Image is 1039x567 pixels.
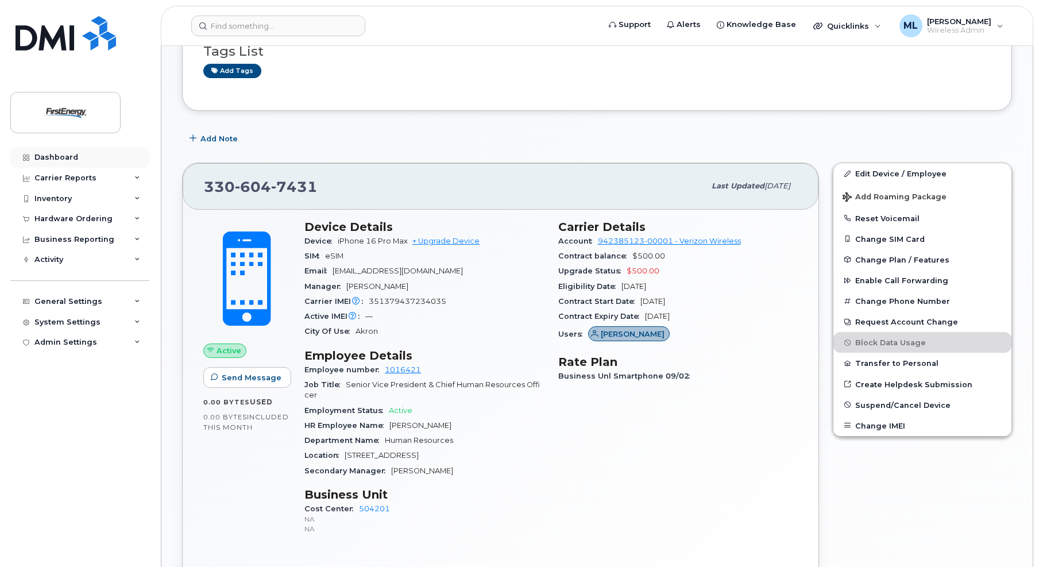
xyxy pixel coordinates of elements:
[727,19,796,30] span: Knowledge Base
[601,13,659,36] a: Support
[304,237,338,245] span: Device
[855,255,949,264] span: Change Plan / Features
[304,297,369,306] span: Carrier IMEI
[927,17,991,26] span: [PERSON_NAME]
[659,13,709,36] a: Alerts
[712,182,764,190] span: Last updated
[203,64,261,78] a: Add tags
[304,451,345,460] span: Location
[222,372,281,383] span: Send Message
[304,380,346,389] span: Job Title
[833,229,1011,249] button: Change SIM Card
[356,327,378,335] span: Akron
[833,353,1011,373] button: Transfer to Personal
[855,276,948,285] span: Enable Call Forwarding
[843,192,947,203] span: Add Roaming Package
[203,398,250,406] span: 0.00 Bytes
[558,330,588,338] span: Users
[588,330,670,338] a: [PERSON_NAME]
[833,395,1011,415] button: Suspend/Cancel Device
[855,400,951,409] span: Suspend/Cancel Device
[304,514,544,524] p: NA
[903,19,918,33] span: ML
[833,291,1011,311] button: Change Phone Number
[601,329,665,340] span: [PERSON_NAME]
[304,220,544,234] h3: Device Details
[304,349,544,362] h3: Employee Details
[365,312,373,321] span: —
[369,297,446,306] span: 351379437234035
[989,517,1030,558] iframe: Messenger Launcher
[833,311,1011,332] button: Request Account Change
[217,345,241,356] span: Active
[325,252,343,260] span: eSIM
[598,237,741,245] a: 942385123-00001 - Verizon Wireless
[558,252,632,260] span: Contract balance
[345,451,419,460] span: [STREET_ADDRESS]
[927,26,991,35] span: Wireless Admin
[619,19,651,30] span: Support
[645,312,670,321] span: [DATE]
[640,297,665,306] span: [DATE]
[677,19,701,30] span: Alerts
[304,406,389,415] span: Employment Status
[304,504,359,513] span: Cost Center
[558,297,640,306] span: Contract Start Date
[558,282,621,291] span: Eligibility Date
[304,267,333,275] span: Email
[203,44,991,59] h3: Tags List
[203,367,291,388] button: Send Message
[891,14,1011,37] div: Marge Louis
[833,184,1011,208] button: Add Roaming Package
[827,21,869,30] span: Quicklinks
[558,237,598,245] span: Account
[833,163,1011,184] a: Edit Device / Employee
[304,365,385,374] span: Employee number
[304,421,389,430] span: HR Employee Name
[627,267,659,275] span: $500.00
[412,237,480,245] a: + Upgrade Device
[833,249,1011,270] button: Change Plan / Features
[304,380,540,399] span: Senior Vice President & Chief Human Resources Officer
[304,312,365,321] span: Active IMEI
[250,398,273,406] span: used
[304,436,385,445] span: Department Name
[304,282,346,291] span: Manager
[833,374,1011,395] a: Create Helpdesk Submission
[805,14,889,37] div: Quicklinks
[389,406,412,415] span: Active
[385,436,453,445] span: Human Resources
[271,178,318,195] span: 7431
[558,220,798,234] h3: Carrier Details
[333,267,463,275] span: [EMAIL_ADDRESS][DOMAIN_NAME]
[764,182,790,190] span: [DATE]
[833,415,1011,436] button: Change IMEI
[346,282,408,291] span: [PERSON_NAME]
[338,237,408,245] span: iPhone 16 Pro Max
[304,466,391,475] span: Secondary Manager
[304,327,356,335] span: City Of Use
[621,282,646,291] span: [DATE]
[558,372,696,380] span: Business Unl Smartphone 09/02
[359,504,390,513] a: 504201
[191,16,365,36] input: Find something...
[203,412,289,431] span: included this month
[558,267,627,275] span: Upgrade Status
[235,178,271,195] span: 604
[182,128,248,149] button: Add Note
[200,133,238,144] span: Add Note
[203,413,247,421] span: 0.00 Bytes
[389,421,451,430] span: [PERSON_NAME]
[391,466,453,475] span: [PERSON_NAME]
[304,524,544,534] p: NA
[558,355,798,369] h3: Rate Plan
[833,208,1011,229] button: Reset Voicemail
[833,270,1011,291] button: Enable Call Forwarding
[385,365,421,374] a: 1016421
[632,252,665,260] span: $500.00
[304,488,544,502] h3: Business Unit
[558,312,645,321] span: Contract Expiry Date
[833,332,1011,353] button: Block Data Usage
[709,13,804,36] a: Knowledge Base
[204,178,318,195] span: 330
